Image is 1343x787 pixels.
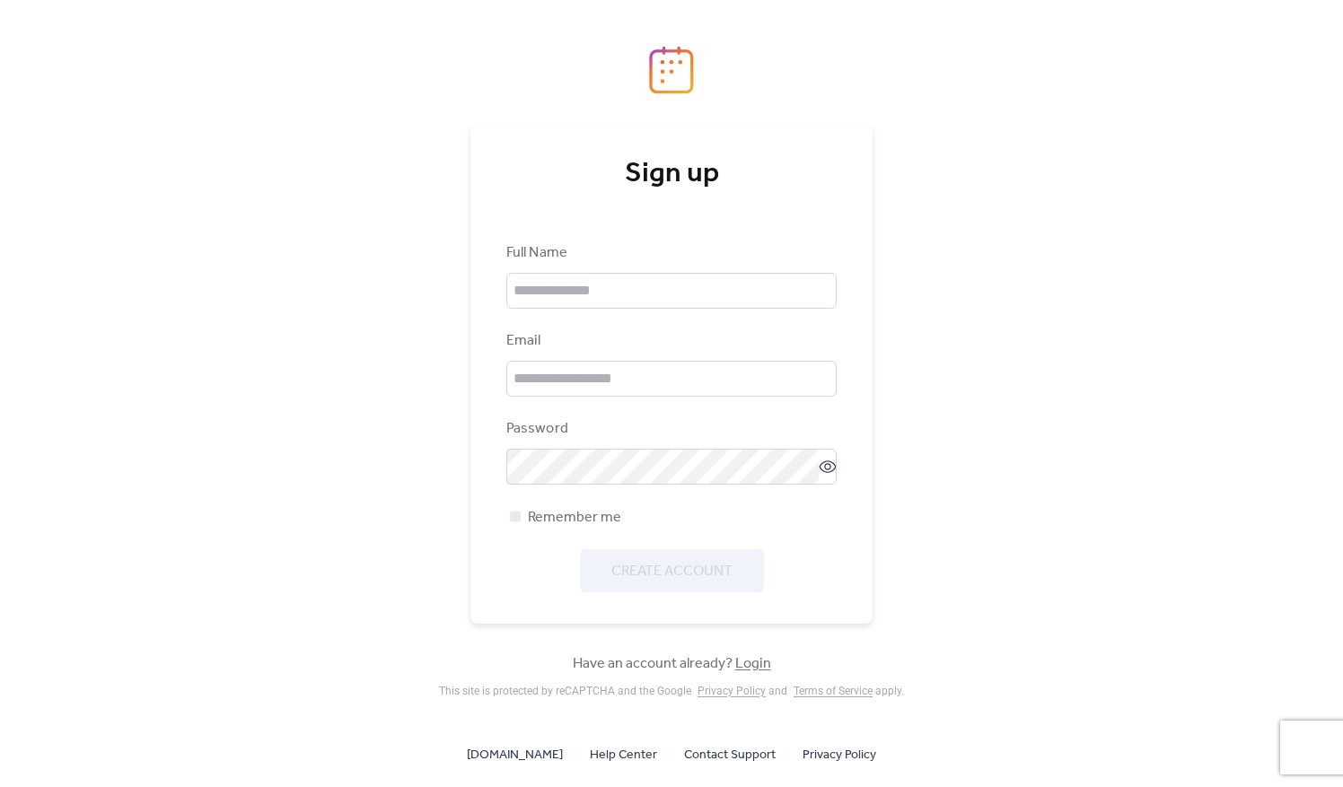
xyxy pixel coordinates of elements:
[528,507,621,529] span: Remember me
[735,650,771,678] a: Login
[590,743,657,765] a: Help Center
[467,743,563,765] a: [DOMAIN_NAME]
[803,745,876,766] span: Privacy Policy
[649,46,694,94] img: logo
[684,745,776,766] span: Contact Support
[573,653,771,675] span: Have an account already?
[506,330,833,352] div: Email
[506,418,833,440] div: Password
[794,685,873,697] a: Terms of Service
[506,156,837,192] div: Sign up
[803,743,876,765] a: Privacy Policy
[506,242,833,264] div: Full Name
[590,745,657,766] span: Help Center
[467,745,563,766] span: [DOMAIN_NAME]
[698,685,766,697] a: Privacy Policy
[439,685,904,697] div: This site is protected by reCAPTCHA and the Google and apply .
[684,743,776,765] a: Contact Support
